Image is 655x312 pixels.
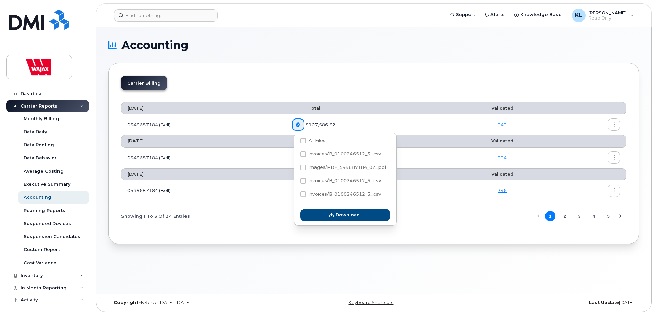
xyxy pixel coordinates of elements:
button: Page 4 [589,211,599,221]
span: Accounting [121,40,188,50]
span: Download [336,212,360,218]
a: 343 [498,122,507,127]
th: Validated [451,168,553,180]
td: 0549687184 (Bell) [121,148,286,168]
span: invoices/B_0100246512_549687184_07092025_DTL.csv [300,153,381,158]
a: 334 [498,155,507,160]
button: Page 3 [574,211,585,221]
button: Download [300,209,390,221]
span: Total [292,172,320,177]
span: invoices/B_0100246512_5...csv [309,191,381,197]
td: 0549687184 (Bell) [121,180,286,201]
button: Page 1 [545,211,555,221]
span: Total [292,138,320,143]
span: images/PDF_549687184_022_0000000000.pdf [300,166,386,171]
th: [DATE] [121,135,286,147]
button: Page 5 [603,211,614,221]
span: invoices/B_0100246512_5...csv [309,178,381,183]
span: invoices/B_0100246512_549687184_07092025_ACC.csv [300,179,381,185]
span: Showing 1 To 3 Of 24 Entries [121,211,190,221]
span: $107,586.62 [304,122,335,128]
a: Keyboard Shortcuts [348,300,393,305]
span: invoices/B_0100246512_549687184_07092025_MOB.csv [300,193,381,198]
td: 0549687184 (Bell) [121,114,286,135]
strong: Copyright [114,300,138,305]
th: Validated [451,102,553,114]
div: MyServe [DATE]–[DATE] [108,300,285,305]
th: [DATE] [121,168,286,180]
th: [DATE] [121,102,286,114]
span: Total [292,105,320,111]
span: invoices/B_0100246512_5...csv [309,151,381,157]
strong: Last Update [589,300,619,305]
button: Next Page [615,211,626,221]
button: Page 2 [560,211,570,221]
span: images/PDF_549687184_02...pdf [309,165,386,170]
span: All Files [309,138,325,143]
a: 346 [498,188,507,193]
th: Validated [451,135,553,147]
div: [DATE] [462,300,639,305]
